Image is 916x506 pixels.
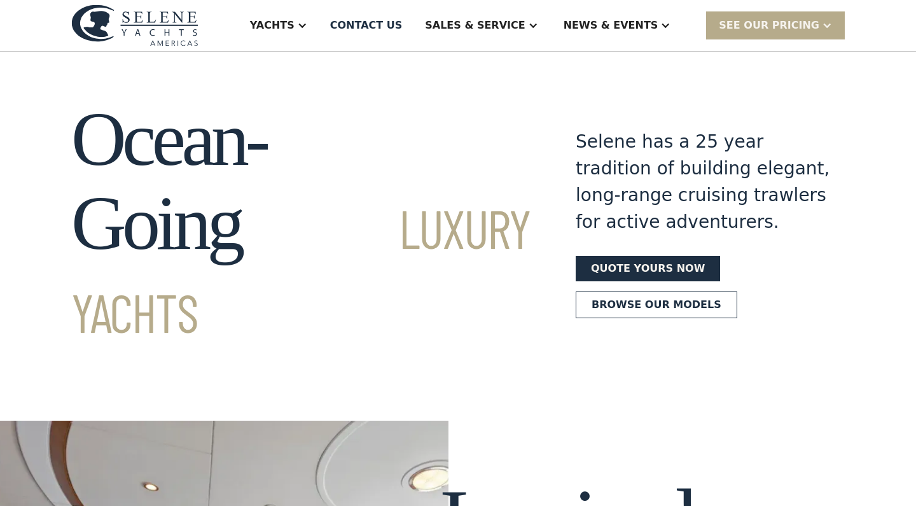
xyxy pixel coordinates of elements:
div: Yachts [250,18,295,33]
div: SEE Our Pricing [719,18,819,33]
span: Luxury Yachts [71,195,530,344]
div: SEE Our Pricing [706,11,845,39]
img: logo [71,4,198,46]
div: Selene has a 25 year tradition of building elegant, long-range cruising trawlers for active adven... [576,129,845,235]
div: Sales & Service [425,18,525,33]
a: Quote yours now [576,256,720,281]
a: Browse our models [576,292,737,318]
h1: Ocean-Going [71,97,530,349]
div: News & EVENTS [564,18,658,33]
div: Contact US [330,18,403,33]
